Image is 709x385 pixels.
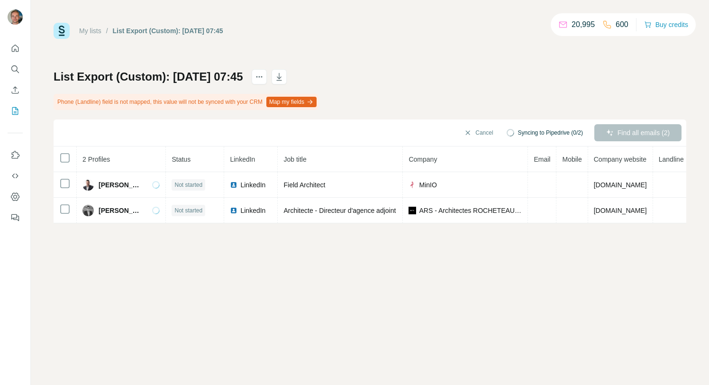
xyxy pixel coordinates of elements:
button: Quick start [8,40,23,57]
span: LinkedIn [240,206,265,215]
span: Not started [174,206,202,215]
button: Dashboard [8,188,23,205]
img: LinkedIn logo [230,181,237,189]
p: 600 [616,19,628,30]
span: Field Architect [283,181,325,189]
button: Cancel [457,124,500,141]
span: LinkedIn [240,180,265,190]
button: Use Surfe API [8,167,23,184]
span: Status [172,156,191,163]
img: Surfe Logo [54,23,70,39]
button: My lists [8,102,23,119]
button: Search [8,61,23,78]
span: Syncing to Pipedrive (0/2) [518,128,583,137]
span: [PERSON_NAME] [99,206,143,215]
button: Map my fields [266,97,317,107]
img: Avatar [8,9,23,25]
span: Architecte - Directeur d'agence adjoint [283,207,396,214]
span: MinIO [419,180,436,190]
span: Landline [659,156,684,163]
span: 2 Profiles [82,156,110,163]
img: LinkedIn logo [230,207,237,214]
p: 20,995 [572,19,595,30]
div: List Export (Custom): [DATE] 07:45 [113,26,223,36]
span: ARS - Architectes ROCHETEAU SAILLARD [419,206,522,215]
span: [DOMAIN_NAME] [594,181,647,189]
button: Buy credits [644,18,688,31]
span: Company [409,156,437,163]
span: Email [534,156,550,163]
span: Mobile [562,156,582,163]
div: Phone (Landline) field is not mapped, this value will not be synced with your CRM [54,94,318,110]
button: Use Surfe on LinkedIn [8,147,23,164]
span: [PERSON_NAME] [99,180,143,190]
button: Enrich CSV [8,82,23,99]
span: LinkedIn [230,156,255,163]
span: Not started [174,181,202,189]
span: Job title [283,156,306,163]
button: actions [252,69,267,84]
img: Avatar [82,179,94,191]
span: Company website [594,156,646,163]
span: [DOMAIN_NAME] [594,207,647,214]
img: Avatar [82,205,94,216]
a: My lists [79,27,101,35]
img: company-logo [409,181,416,189]
h1: List Export (Custom): [DATE] 07:45 [54,69,243,84]
img: company-logo [409,207,416,214]
button: Feedback [8,209,23,226]
li: / [106,26,108,36]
